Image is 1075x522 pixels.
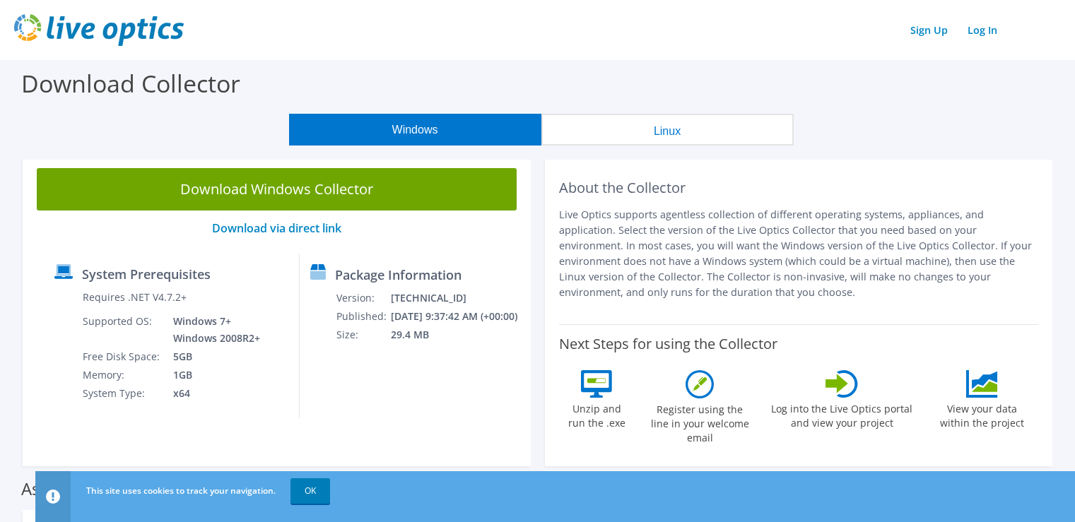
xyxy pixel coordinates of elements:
[82,312,163,348] td: Supported OS:
[564,398,629,430] label: Unzip and run the .exe
[559,179,1039,196] h2: About the Collector
[559,336,777,352] label: Next Steps for using the Collector
[163,348,263,366] td: 5GB
[390,307,524,326] td: [DATE] 9:37:42 AM (+00:00)
[541,114,794,146] button: Linux
[903,20,955,40] a: Sign Up
[82,267,211,281] label: System Prerequisites
[163,366,263,384] td: 1GB
[335,268,462,282] label: Package Information
[163,312,263,348] td: Windows 7+ Windows 2008R2+
[390,326,524,344] td: 29.4 MB
[647,398,753,445] label: Register using the line in your welcome email
[37,168,517,210] a: Download Windows Collector
[290,478,330,504] a: OK
[336,289,390,307] td: Version:
[82,384,163,403] td: System Type:
[212,220,341,236] a: Download via direct link
[163,384,263,403] td: x64
[14,14,184,46] img: live_optics_svg.svg
[21,67,240,100] label: Download Collector
[86,485,276,497] span: This site uses cookies to track your navigation.
[289,114,541,146] button: Windows
[336,326,390,344] td: Size:
[390,289,524,307] td: [TECHNICAL_ID]
[559,207,1039,300] p: Live Optics supports agentless collection of different operating systems, appliances, and applica...
[83,290,187,304] label: Requires .NET V4.7.2+
[82,366,163,384] td: Memory:
[961,20,1004,40] a: Log In
[21,482,413,496] label: Assessments supported by the Windows Collector
[336,307,390,326] td: Published:
[770,398,913,430] label: Log into the Live Optics portal and view your project
[931,398,1033,430] label: View your data within the project
[82,348,163,366] td: Free Disk Space:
